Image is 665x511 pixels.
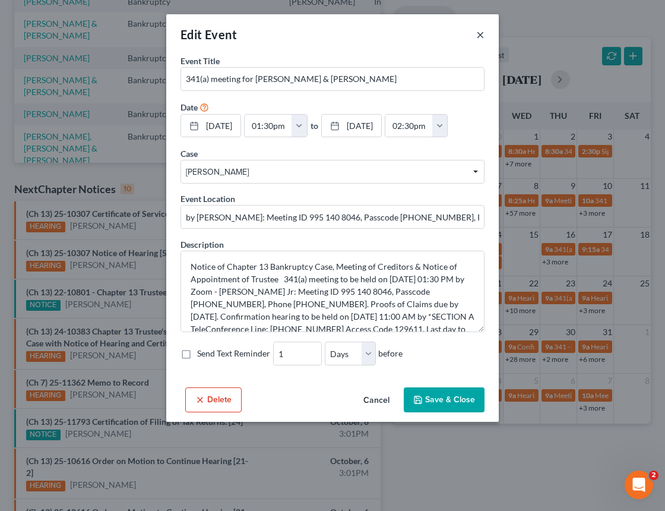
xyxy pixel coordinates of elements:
[186,166,479,178] span: [PERSON_NAME]
[385,115,433,137] input: -- : --
[274,342,321,365] input: --
[180,193,235,205] label: Event Location
[180,147,198,160] label: Case
[180,27,237,42] span: Edit Event
[354,389,399,412] button: Cancel
[185,387,242,412] button: Delete
[180,238,224,251] label: Description
[181,206,484,228] input: Enter location...
[378,348,403,359] span: before
[625,471,653,499] iframe: Intercom live chat
[181,115,240,137] a: [DATE]
[180,56,220,66] span: Event Title
[180,160,484,184] span: Select box activate
[311,119,318,132] label: to
[404,387,484,412] button: Save & Close
[649,471,658,480] span: 2
[245,115,292,137] input: -- : --
[322,115,381,137] a: [DATE]
[180,101,198,113] label: Date
[197,348,270,359] label: Send Text Reminder
[476,27,484,42] button: ×
[181,68,484,90] input: Enter event name...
